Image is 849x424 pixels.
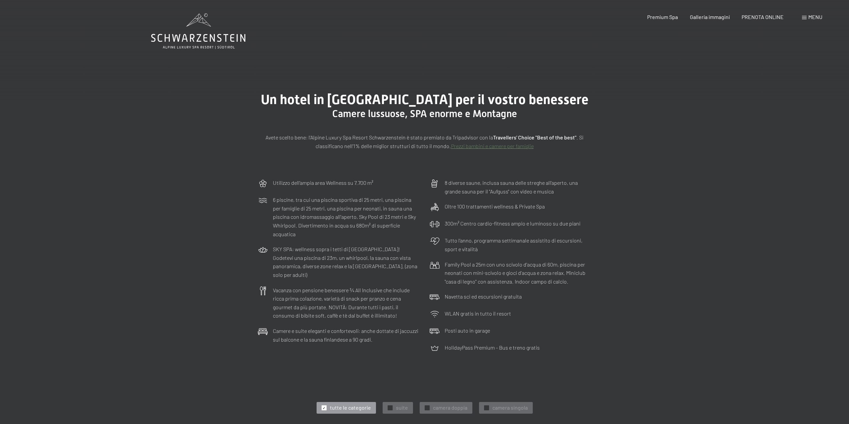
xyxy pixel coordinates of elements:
span: Un hotel in [GEOGRAPHIC_DATA] per il vostro benessere [261,92,588,107]
span: ✓ [389,406,391,410]
span: tutte le categorie [330,404,371,411]
p: Utilizzo dell‘ampia area Wellness su 7.700 m² [273,178,373,187]
p: 8 diverse saune, inclusa sauna delle streghe all’aperto, una grande sauna per il "Aufguss" con vi... [445,178,591,195]
span: ✓ [485,406,488,410]
p: 6 piscine, tra cui una piscina sportiva di 25 metri, una piscina per famiglie di 25 metri, una pi... [273,195,420,238]
p: 300m² Centro cardio-fitness ampio e luminoso su due piani [445,219,580,228]
p: Navetta sci ed escursioni gratuita [445,292,522,301]
span: camera doppia [433,404,467,411]
a: Galleria immagini [690,14,730,20]
p: Camere e suite eleganti e confortevoli: anche dottate di jaccuzzi sul balcone e la sauna finlande... [273,327,420,344]
a: Premium Spa [647,14,678,20]
p: Family Pool a 25m con uno scivolo d'acqua di 60m, piscina per neonati con mini-scivolo e gioci d'... [445,260,591,286]
span: camera singola [492,404,528,411]
p: Vacanza con pensione benessere ¾ All Inclusive che include ricca prima colazione, varietà di snac... [273,286,420,320]
a: PRENOTA ONLINE [742,14,784,20]
p: HolidayPass Premium – Bus e treno gratis [445,343,540,352]
a: Prezzi bambini e camere per famiglie [451,143,534,149]
p: Tutto l’anno, programma settimanale assistito di escursioni, sport e vitalità [445,236,591,253]
p: WLAN gratis in tutto il resort [445,309,511,318]
span: ✓ [323,406,325,410]
p: Posti auto in garage [445,326,490,335]
span: ✓ [426,406,428,410]
span: Menu [808,14,822,20]
strong: Travellers' Choice "Best of the best" [493,134,576,140]
p: Oltre 100 trattamenti wellness & Private Spa [445,202,545,211]
p: SKY SPA: wellness sopra i tetti di [GEOGRAPHIC_DATA]! Godetevi una piscina di 23m, un whirlpool, ... [273,245,420,279]
span: Camere lussuose, SPA enorme e Montagne [332,108,517,119]
span: suite [396,404,408,411]
p: Avete scelto bene: l’Alpine Luxury Spa Resort Schwarzenstein è stato premiato da Tripadvisor con ... [258,133,591,150]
